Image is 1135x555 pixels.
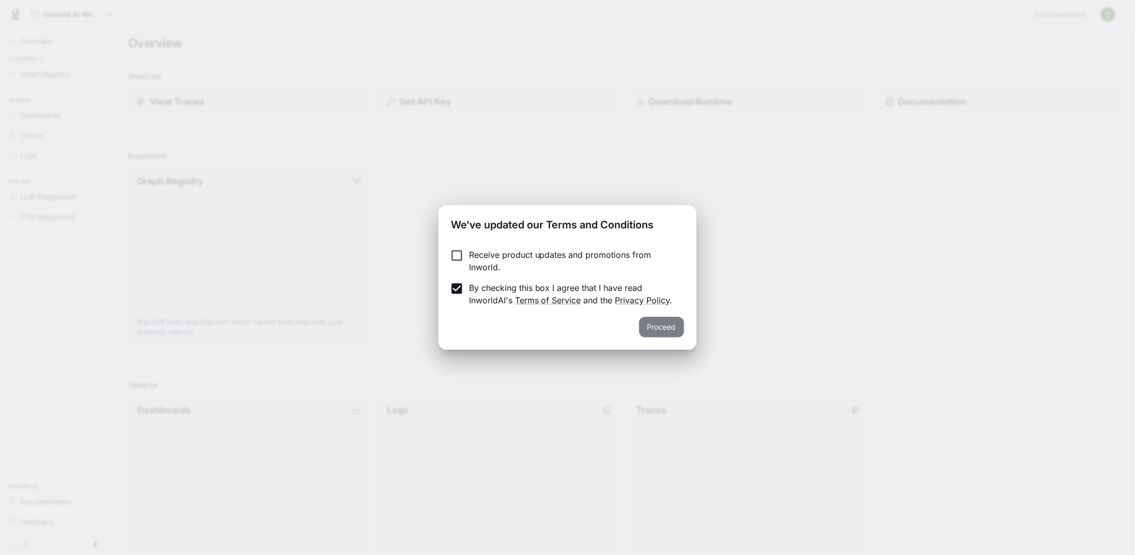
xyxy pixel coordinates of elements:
h2: We've updated our Terms and Conditions [438,205,696,240]
a: Terms of Service [515,295,581,305]
p: Receive product updates and promotions from Inworld. [469,249,676,273]
p: By checking this box I agree that I have read InworldAI's and the . [469,282,676,306]
button: Proceed [639,317,684,337]
a: Privacy Policy [615,295,670,305]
